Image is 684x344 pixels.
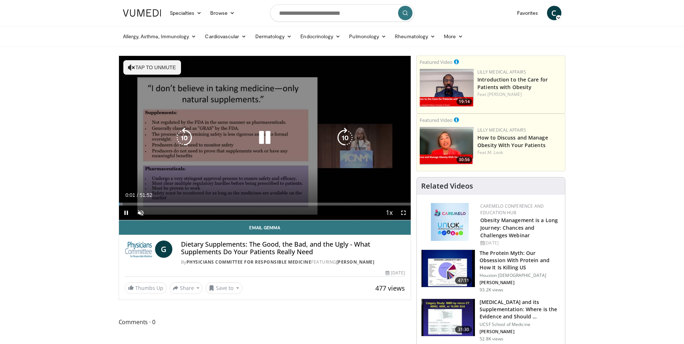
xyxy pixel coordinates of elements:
img: c98a6a29-1ea0-4bd5-8cf5-4d1e188984a7.png.150x105_q85_crop-smart_upscale.png [420,127,474,165]
div: By FEATURING [181,259,405,265]
a: Physicians Committee for Responsible Medicine [186,259,312,265]
span: / [137,192,138,198]
img: b7b8b05e-5021-418b-a89a-60a270e7cf82.150x105_q85_crop-smart_upscale.jpg [422,250,475,287]
h3: [MEDICAL_DATA] and its Supplementation: Where is the Evidence and Should … [480,299,561,320]
a: Thumbs Up [125,282,167,294]
span: 19:14 [456,98,472,105]
a: How to Discuss and Manage Obesity With Your Patients [477,134,548,149]
a: CaReMeLO Conference and Education Hub [480,203,544,216]
a: Introduction to the Care for Patients with Obesity [477,76,548,91]
a: C [547,6,561,20]
a: Lilly Medical Affairs [477,69,526,75]
img: acc2e291-ced4-4dd5-b17b-d06994da28f3.png.150x105_q85_crop-smart_upscale.png [420,69,474,107]
a: Pulmonology [345,29,390,44]
button: Unmute [133,206,148,220]
p: [PERSON_NAME] [480,280,561,286]
a: Rheumatology [390,29,440,44]
h3: The Protein Myth: Our Obsession With Protein and How It Is Killing US [480,250,561,271]
img: 4bb25b40-905e-443e-8e37-83f056f6e86e.150x105_q85_crop-smart_upscale.jpg [422,299,475,336]
p: UCSF School of Medicine [480,322,561,327]
a: Cardiovascular [200,29,251,44]
span: Comments 0 [119,317,411,327]
small: Featured Video [420,117,453,123]
span: 51:52 [140,192,152,198]
div: Feat. [477,91,562,98]
div: Feat. [477,149,562,156]
a: Endocrinology [296,29,345,44]
a: [PERSON_NAME] [487,91,522,97]
video-js: Video Player [119,56,411,220]
a: Email Gemma [119,220,411,235]
p: Houston [DEMOGRAPHIC_DATA] [480,273,561,278]
a: Obesity Management is a Long Journey: Chances and Challenges Webinar [480,217,558,239]
span: 47:11 [455,277,472,284]
button: Share [169,282,203,294]
a: G [155,241,172,258]
a: Allergy, Asthma, Immunology [119,29,201,44]
a: 30:56 [420,127,474,165]
a: Favorites [513,6,543,20]
small: Featured Video [420,59,453,65]
a: 31:30 [MEDICAL_DATA] and its Supplementation: Where is the Evidence and Should … UCSF School of M... [421,299,561,342]
button: Fullscreen [396,206,411,220]
p: 93.2K views [480,287,503,293]
span: 0:01 [125,192,135,198]
input: Search topics, interventions [270,4,414,22]
a: Lilly Medical Affairs [477,127,526,133]
a: Dermatology [251,29,296,44]
a: Specialties [166,6,206,20]
img: 45df64a9-a6de-482c-8a90-ada250f7980c.png.150x105_q85_autocrop_double_scale_upscale_version-0.2.jpg [431,203,469,241]
button: Tap to unmute [123,60,181,75]
div: [DATE] [385,270,405,276]
img: Physicians Committee for Responsible Medicine [125,241,152,258]
h4: Dietary Supplements: The Good, the Bad, and the Ugly - What Supplements Do Your Patients Really Need [181,241,405,256]
span: 31:30 [455,326,472,333]
a: [PERSON_NAME] [336,259,375,265]
h4: Related Videos [421,182,473,190]
button: Pause [119,206,133,220]
div: Progress Bar [119,203,411,206]
img: VuMedi Logo [123,9,161,17]
a: More [440,29,467,44]
span: 30:56 [456,156,472,163]
p: 52.8K views [480,336,503,342]
div: [DATE] [480,240,559,246]
a: M. Look [487,149,503,155]
a: 19:14 [420,69,474,107]
a: 47:11 The Protein Myth: Our Obsession With Protein and How It Is Killing US Houston [DEMOGRAPHIC_... [421,250,561,293]
button: Playback Rate [382,206,396,220]
span: 477 views [375,284,405,292]
a: Browse [206,6,239,20]
p: [PERSON_NAME] [480,329,561,335]
button: Save to [206,282,242,294]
